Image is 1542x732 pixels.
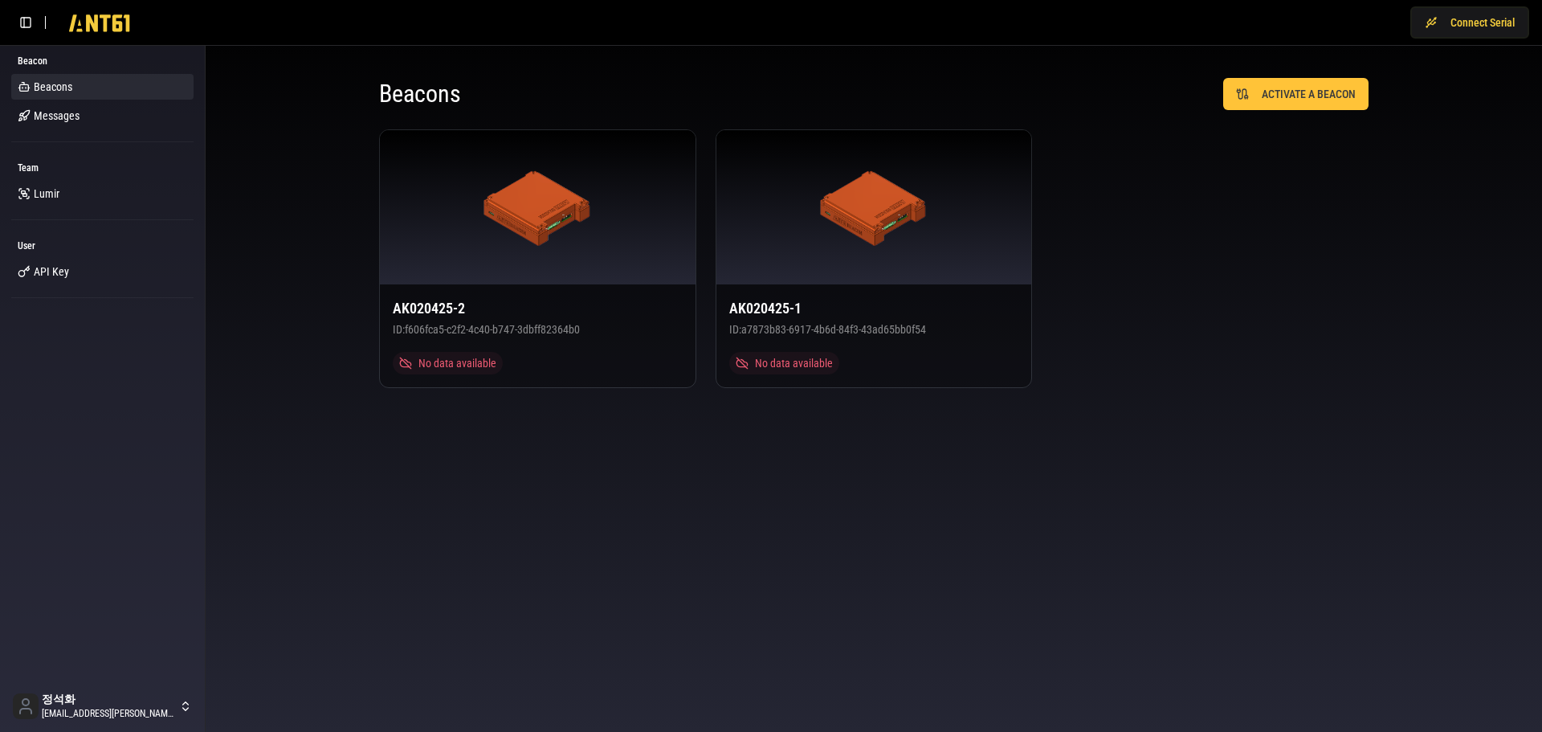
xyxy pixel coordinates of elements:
a: API Key [11,259,194,284]
img: ANT61 Beacon [820,169,928,246]
span: f606fca5-c2f2-4c40-b747-3dbff82364b0 [405,323,580,336]
span: Beacons [34,79,72,95]
div: Beacon [11,48,194,74]
div: Team [11,155,194,181]
div: No data available [393,352,503,374]
span: ID: [729,323,741,336]
div: User [11,233,194,259]
h1: Beacons [379,80,874,108]
span: ID: [393,323,405,336]
span: 정석화 [42,693,176,707]
span: a7873b83-6917-4b6d-84f3-43ad65bb0f54 [741,323,926,336]
button: ACTIVATE A BEACON [1223,78,1369,110]
div: No data available [729,352,839,374]
img: ANT61 Beacon [483,169,592,246]
h3: AK020425-1 [729,297,1019,320]
button: 정석화[EMAIL_ADDRESS][PERSON_NAME][DOMAIN_NAME] [6,687,198,726]
span: Lumir [34,186,59,202]
a: Beacons [11,74,194,100]
span: API Key [34,264,69,280]
h3: AK020425-2 [393,297,683,320]
a: Messages [11,103,194,129]
button: Connect Serial [1410,6,1529,39]
span: [EMAIL_ADDRESS][PERSON_NAME][DOMAIN_NAME] [42,707,176,720]
span: Messages [34,108,80,124]
a: Lumir [11,181,194,207]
